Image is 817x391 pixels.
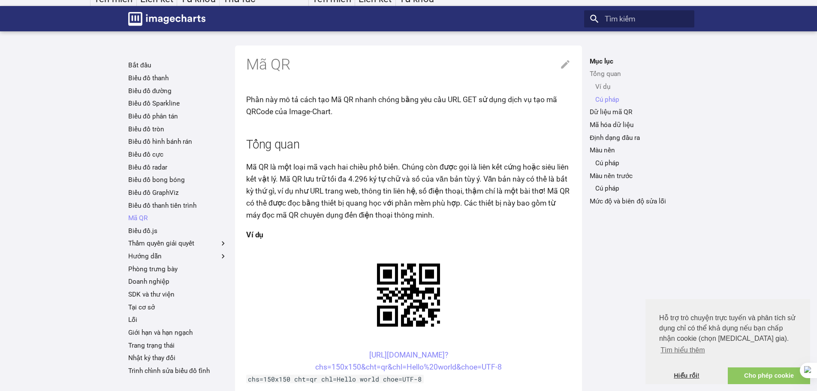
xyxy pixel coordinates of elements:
[590,82,689,104] nav: Tổng quan
[595,159,619,167] font: Cú pháp
[590,70,621,78] font: Tổng quan
[128,316,137,324] font: Lỗi
[121,6,696,31] nav: Tiêu đề
[128,137,227,146] a: Biểu đồ hình bánh rán
[128,367,210,375] font: Trình chỉnh sửa biểu đồ tĩnh
[590,121,633,129] font: Mã hóa dữ liệu
[128,100,180,107] font: Biểu đồ Sparkline
[128,74,169,82] font: Biểu đồ thanh
[246,375,424,383] code: chs=150x150 cht=qr chl=Hello world choe=UTF-8
[128,227,157,235] font: Biểu đồ.js
[128,214,227,222] a: Mã QR
[674,372,699,379] font: Hiểu rồi!
[128,176,227,184] a: Biểu đồ bong bóng
[659,344,706,357] a: tìm hiểu thêm về cookie
[128,150,227,159] a: Biểu đồ cực
[590,184,689,193] nav: Màu nền trước
[246,95,557,116] font: Phần này mô tả cách tạo Mã QR nhanh chóng bằng yêu cầu URL GET sử dụng dịch vụ tạo mã QRCode của ...
[128,291,175,298] font: SDK và thư viện
[595,82,689,91] a: Ví dụ
[584,57,694,206] nav: Mục lục
[124,8,209,30] a: Tài liệu Biểu đồ hình ảnh
[128,112,178,120] font: Biểu đồ phân tán
[128,201,227,210] a: Biểu đồ thanh tiến trình
[590,108,689,116] a: Dữ liệu mã QR
[128,138,192,145] font: Biểu đồ hình bánh rán
[128,277,227,286] a: Doanh nghiệp
[590,70,689,78] a: Tổng quan
[128,290,227,299] a: SDK và thư viện
[128,341,227,350] a: Trang trạng thái
[590,134,640,142] font: Định dạng đầu ra
[590,159,689,167] nav: Màu nền
[128,61,227,70] a: Bắt đầu
[128,252,162,260] font: Hướng dẫn
[590,108,632,116] font: Dữ liệu mã QR
[728,367,810,385] a: cho phép cookie
[128,61,151,69] font: Bắt đầu
[128,214,148,222] font: Mã QR
[590,146,689,155] a: Màu nền
[128,227,227,235] a: Biểu đồ.js
[128,239,194,247] font: Thẩm quyền giải quyết
[584,10,694,27] input: Tìm kiếm
[595,185,619,192] font: Cú pháp
[128,367,227,375] a: Trình chỉnh sửa biểu đồ tĩnh
[590,197,689,206] a: Mức độ và biên độ sửa lỗi
[645,367,728,385] a: bỏ qua thông báo cookie
[315,351,502,371] a: [URL][DOMAIN_NAME]?chs=150x150&cht=qr&chl=Hello%20world&choe=UTF-8
[590,133,689,142] a: Định dạng đầu ra
[128,99,227,108] a: Biểu đồ Sparkline
[246,230,263,239] font: Ví dụ
[128,303,227,312] a: Tại cơ sở
[128,328,227,337] a: Giới hạn và hạn ngạch
[128,265,178,273] font: Phòng trưng bày
[315,363,502,371] font: chs=150x150&cht=qr&chl=Hello%20world&choe=UTF-8
[369,351,448,359] font: [URL][DOMAIN_NAME]?
[128,125,227,133] a: Biểu đồ tròn
[128,354,227,362] a: Nhật ký thay đổi
[128,315,227,324] a: Lỗi
[128,202,196,209] font: Biểu đồ thanh tiến trình
[595,95,689,104] a: Cú pháp
[744,372,794,379] font: Cho phép cookie
[246,163,570,220] font: Mã QR là một loại mã vạch hai chiều phổ biến. Chúng còn được gọi là liên kết cứng hoặc siêu liên ...
[128,163,227,172] a: Biểu đồ radar
[362,249,455,342] img: biểu đồ
[128,87,172,95] font: Biểu đồ đường
[590,172,689,180] a: Màu nền trước
[590,197,666,205] font: Mức độ và biên độ sửa lỗi
[128,329,193,336] font: Giới hạn và hạn ngạch
[590,121,689,129] a: Mã hóa dữ liệu
[595,83,610,91] font: Ví dụ
[128,112,227,121] a: Biểu đồ phân tán
[128,74,227,82] a: Biểu đồ thanh
[128,87,227,95] a: Biểu đồ đường
[128,189,179,197] font: Biểu đồ GraphViz
[128,342,175,349] font: Trang trạng thái
[128,151,163,158] font: Biểu đồ cực
[128,303,155,311] font: Tại cơ sở
[660,346,705,354] font: Tìm hiểu thêm
[595,159,689,167] a: Cú pháp
[590,172,633,180] font: Màu nền trước
[128,176,185,184] font: Biểu đồ bong bóng
[128,12,205,26] img: biểu trưng
[128,354,175,362] font: Nhật ký thay đổi
[595,184,689,193] a: Cú pháp
[590,58,613,65] font: Mục lục
[590,146,615,154] font: Màu nền
[128,188,227,197] a: Biểu đồ GraphViz
[128,164,167,171] font: Biểu đồ radar
[246,55,290,73] font: Mã QR
[128,265,227,273] a: Phòng trưng bày
[246,137,300,152] font: Tổng quan
[659,314,795,342] font: Hỗ trợ trò chuyện trực tuyến và phân tích sử dụng chỉ có thể khả dụng nếu bạn chấp nhận cookie (c...
[645,299,810,384] div: sự đồng ý của cookie
[128,125,164,133] font: Biểu đồ tròn
[595,96,619,103] font: Cú pháp
[128,278,169,285] font: Doanh nghiệp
